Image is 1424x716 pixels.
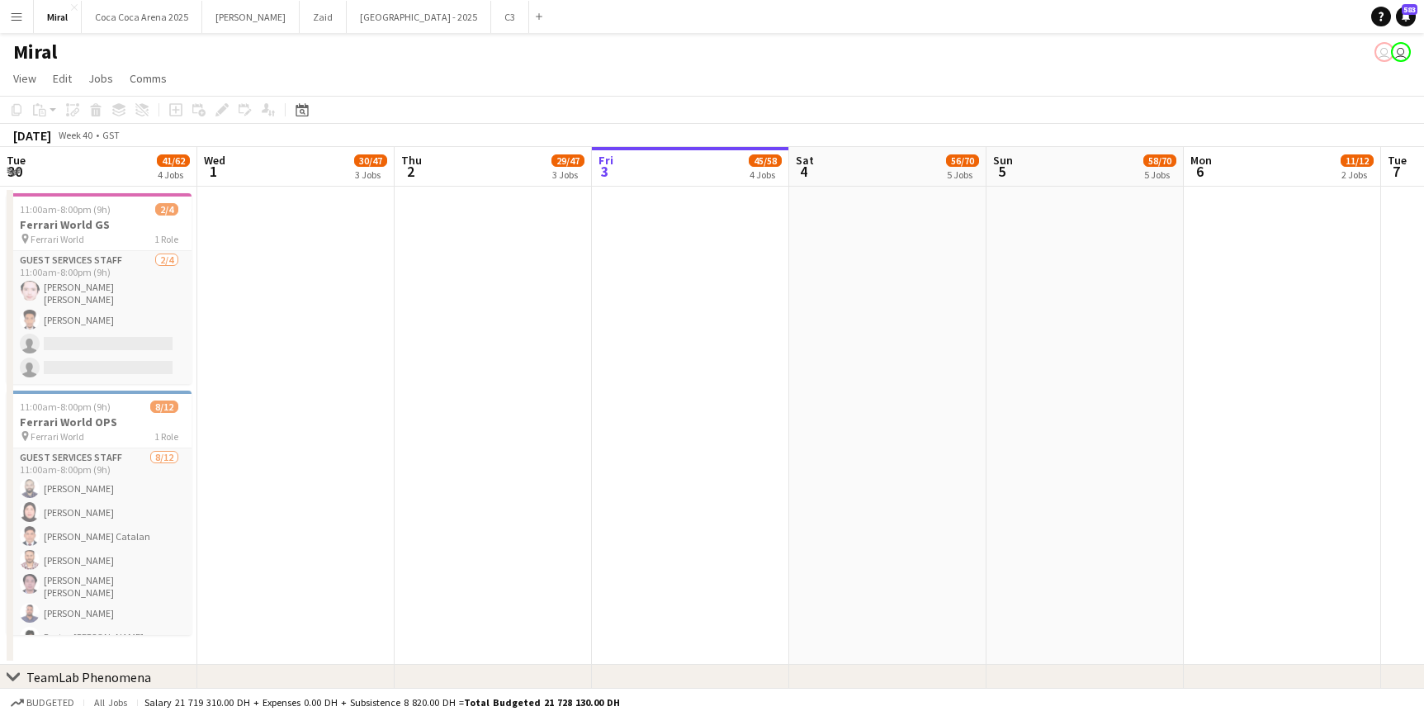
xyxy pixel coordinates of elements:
a: 583 [1396,7,1416,26]
app-user-avatar: Kate Oliveros [1391,42,1411,62]
h3: Ferrari World OPS [7,415,192,429]
span: 41/62 [157,154,190,167]
button: Coca Coca Arena 2025 [82,1,202,33]
button: Miral [34,1,82,33]
app-job-card: 11:00am-8:00pm (9h)8/12Ferrari World OPS Ferrari World1 RoleGuest Services Staff8/1211:00am-8:00p... [7,391,192,635]
span: Wed [204,153,225,168]
span: 1 Role [154,233,178,245]
span: Edit [53,71,72,86]
span: Thu [401,153,422,168]
span: 58/70 [1143,154,1176,167]
span: 45/58 [749,154,782,167]
button: Zaid [300,1,347,33]
span: Comms [130,71,167,86]
a: View [7,68,43,89]
div: TeamLab Phenomena [26,669,151,685]
span: View [13,71,36,86]
span: 7 [1385,162,1407,181]
app-card-role: Guest Services Staff2/411:00am-8:00pm (9h)[PERSON_NAME] [PERSON_NAME][PERSON_NAME] [7,251,192,384]
span: Week 40 [54,129,96,141]
app-job-card: 11:00am-8:00pm (9h)2/4Ferrari World GS Ferrari World1 RoleGuest Services Staff2/411:00am-8:00pm (... [7,193,192,384]
span: Total Budgeted 21 728 130.00 DH [464,696,620,709]
button: C3 [491,1,529,33]
span: Mon [1190,153,1212,168]
a: Edit [46,68,78,89]
span: 30 [4,162,26,181]
span: 29/47 [551,154,584,167]
span: Jobs [88,71,113,86]
span: Sat [796,153,814,168]
span: 8/12 [150,401,178,413]
span: 56/70 [946,154,979,167]
button: Budgeted [8,694,77,712]
div: 5 Jobs [1144,168,1176,181]
div: 5 Jobs [947,168,978,181]
div: 2 Jobs [1341,168,1373,181]
span: 6 [1188,162,1212,181]
span: 11:00am-8:00pm (9h) [20,203,111,216]
span: 2 [399,162,422,181]
span: 30/47 [354,154,387,167]
div: 3 Jobs [552,168,584,181]
span: Tue [1388,153,1407,168]
span: 3 [596,162,613,181]
div: 3 Jobs [355,168,386,181]
div: 4 Jobs [750,168,781,181]
span: All jobs [91,696,130,709]
span: 1 Role [154,430,178,443]
span: 583 [1402,4,1417,15]
button: [GEOGRAPHIC_DATA] - 2025 [347,1,491,33]
div: [DATE] [13,127,51,144]
span: Ferrari World [31,233,84,245]
span: 11/12 [1341,154,1374,167]
span: 4 [793,162,814,181]
span: Sun [993,153,1013,168]
a: Comms [123,68,173,89]
h1: Miral [13,40,57,64]
span: 5 [991,162,1013,181]
button: [PERSON_NAME] [202,1,300,33]
a: Jobs [82,68,120,89]
div: 4 Jobs [158,168,189,181]
span: 1 [201,162,225,181]
app-user-avatar: Kate Oliveros [1374,42,1394,62]
span: Ferrari World [31,430,84,443]
span: 11:00am-8:00pm (9h) [20,401,111,413]
div: GST [102,129,120,141]
span: Budgeted [26,697,74,709]
h3: Ferrari World GS [7,217,192,232]
span: 2/4 [155,203,178,216]
div: Salary 21 719 310.00 DH + Expenses 0.00 DH + Subsistence 8 820.00 DH = [144,696,620,709]
span: Tue [7,153,26,168]
span: Fri [598,153,613,168]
